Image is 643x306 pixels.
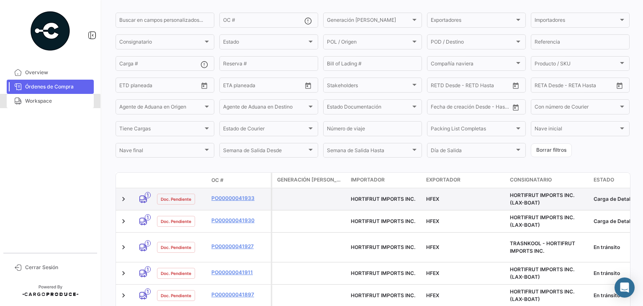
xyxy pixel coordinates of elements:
[431,18,514,24] span: Exportadores
[431,62,514,68] span: Compañía naviera
[426,292,439,298] span: HFEX
[161,270,191,277] span: Doc. Pendiente
[119,127,203,133] span: Tiene Cargas
[7,94,94,108] a: Workspace
[208,173,271,187] datatable-header-cell: OC #
[510,266,574,280] span: HORTIFRUT IMPORTS INC. (LAX-BOAT)
[145,266,151,272] span: 1
[507,173,590,188] datatable-header-cell: Consignatario
[25,69,90,76] span: Overview
[510,288,574,302] span: HORTIFRUT IMPORTS INC. (LAX-BOAT)
[327,105,411,111] span: Estado Documentación
[302,79,314,92] button: Open calendar
[161,218,191,225] span: Doc. Pendiente
[211,176,224,184] span: OC #
[25,83,90,91] span: Órdenes de Compra
[426,244,439,250] span: HFEX
[510,176,552,184] span: Consignatario
[431,149,514,155] span: Día de Salida
[613,79,626,92] button: Open calendar
[119,217,128,226] a: Expand/Collapse Row
[535,62,618,68] span: Producto / SKU
[327,149,411,155] span: Semana de Salida Hasta
[119,40,203,46] span: Consignatario
[509,101,522,114] button: Open calendar
[327,40,411,46] span: POL / Origen
[535,83,550,89] input: Desde
[119,269,128,277] a: Expand/Collapse Row
[426,270,439,276] span: HFEX
[509,79,522,92] button: Open calendar
[223,127,307,133] span: Estado de Courier
[223,83,238,89] input: Desde
[426,218,439,224] span: HFEX
[351,244,415,250] span: HORTIFRUT IMPORTS INC.
[351,176,385,184] span: Importador
[594,176,614,184] span: Estado
[351,218,415,224] span: HORTIFRUT IMPORTS INC.
[119,83,134,89] input: Desde
[327,18,411,24] span: Generación [PERSON_NAME]
[535,18,618,24] span: Importadores
[7,65,94,80] a: Overview
[431,83,446,89] input: Desde
[25,97,90,105] span: Workspace
[119,149,203,155] span: Nave final
[119,195,128,203] a: Expand/Collapse Row
[351,196,415,202] span: HORTIFRUT IMPORTS INC.
[161,292,191,299] span: Doc. Pendiente
[211,243,267,250] a: PO00000041927
[119,105,203,111] span: Agente de Aduana en Origen
[347,173,423,188] datatable-header-cell: Importador
[426,176,460,184] span: Exportador
[223,149,307,155] span: Semana de Salida Desde
[272,173,347,188] datatable-header-cell: Generación de cargas
[510,214,574,228] span: HORTIFRUT IMPORTS INC. (LAX-BOAT)
[510,240,575,254] span: TRASNKOOL - HORTIFRUT IMPORTS INC.
[161,244,191,251] span: Doc. Pendiente
[145,240,151,246] span: 1
[140,83,178,89] input: Hasta
[223,40,307,46] span: Estado
[161,196,191,202] span: Doc. Pendiente
[211,194,267,202] a: PO00000041933
[556,83,593,89] input: Hasta
[145,288,151,295] span: 1
[327,83,411,89] span: Stakeholders
[145,214,151,220] span: 1
[211,291,267,298] a: PO00000041897
[351,292,415,298] span: HORTIFRUT IMPORTS INC.
[535,105,618,111] span: Con número de Courier
[535,127,618,133] span: Nave inicial
[431,40,514,46] span: POD / Destino
[223,105,307,111] span: Agente de Aduana en Destino
[145,192,151,198] span: 1
[431,105,446,111] input: Desde
[531,143,572,157] button: Borrar filtros
[244,83,282,89] input: Hasta
[7,80,94,94] a: Órdenes de Compra
[119,291,128,300] a: Expand/Collapse Row
[510,192,574,206] span: HORTIFRUT IMPORTS INC. (LAX-BOAT)
[133,177,154,184] datatable-header-cell: Modo de Transporte
[431,127,514,133] span: Packing List Completas
[119,243,128,252] a: Expand/Collapse Row
[351,270,415,276] span: HORTIFRUT IMPORTS INC.
[452,83,489,89] input: Hasta
[29,10,71,52] img: powered-by.png
[154,177,208,184] datatable-header-cell: Estado Doc.
[426,196,439,202] span: HFEX
[452,105,489,111] input: Hasta
[25,264,90,271] span: Cerrar Sesión
[198,79,211,92] button: Open calendar
[211,269,267,276] a: PO00000041911
[277,176,344,184] span: Generación [PERSON_NAME]
[423,173,507,188] datatable-header-cell: Exportador
[615,277,635,298] div: Abrir Intercom Messenger
[211,217,267,224] a: PO00000041930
